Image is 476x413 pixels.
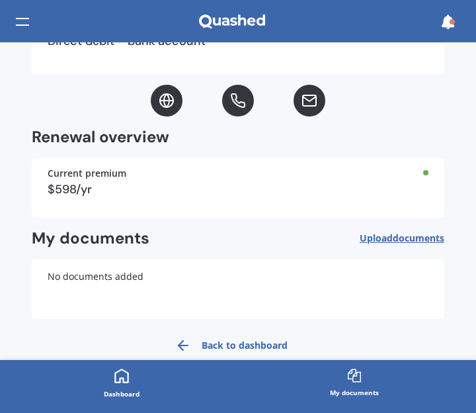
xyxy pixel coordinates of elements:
div: No documents added [32,259,444,319]
h2: My documents [32,228,149,249]
button: Uploaddocuments [360,228,444,249]
a: Back to dashboard [167,330,288,361]
div: Current premium [48,169,428,178]
a: My documents [238,360,471,408]
a: Dashboard [5,360,238,408]
div: My documents [330,386,379,399]
h2: Renewal overview [32,127,444,148]
span: documents [393,232,444,244]
span: Upload [360,233,444,244]
div: $598/yr [48,183,428,195]
div: Dashboard [104,387,139,400]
